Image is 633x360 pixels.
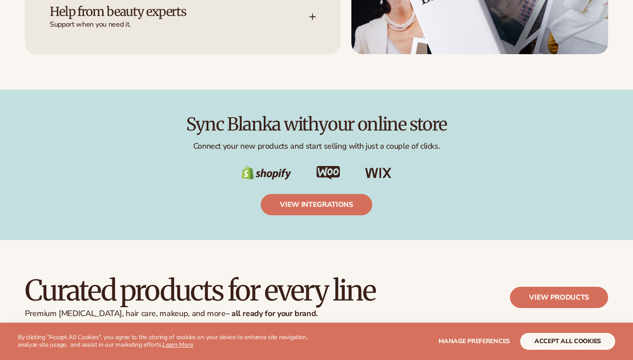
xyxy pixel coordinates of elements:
span: Support when you need it. [50,20,309,29]
a: view integrations [261,194,372,215]
img: Shopify Image 22 [365,168,392,178]
p: Connect your new products and start selling with just a couple of clicks. [25,141,608,151]
strong: – all ready for your brand. [226,308,318,319]
h3: Help from beauty experts [50,5,283,19]
h2: Sync Blanka with your online store [25,115,608,134]
button: accept all cookies [520,333,615,350]
img: Shopify Image 21 [316,166,340,180]
button: Manage preferences [438,333,510,350]
img: Shopify Image 20 [241,166,291,180]
p: Premium [MEDICAL_DATA], hair care, makeup, and more [25,309,375,319]
span: Manage preferences [438,337,510,345]
a: Learn More [163,340,193,349]
a: View products [510,287,608,308]
h2: Curated products for every line [25,276,375,305]
p: By clicking "Accept All Cookies", you agree to the storing of cookies on your device to enhance s... [18,334,328,349]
